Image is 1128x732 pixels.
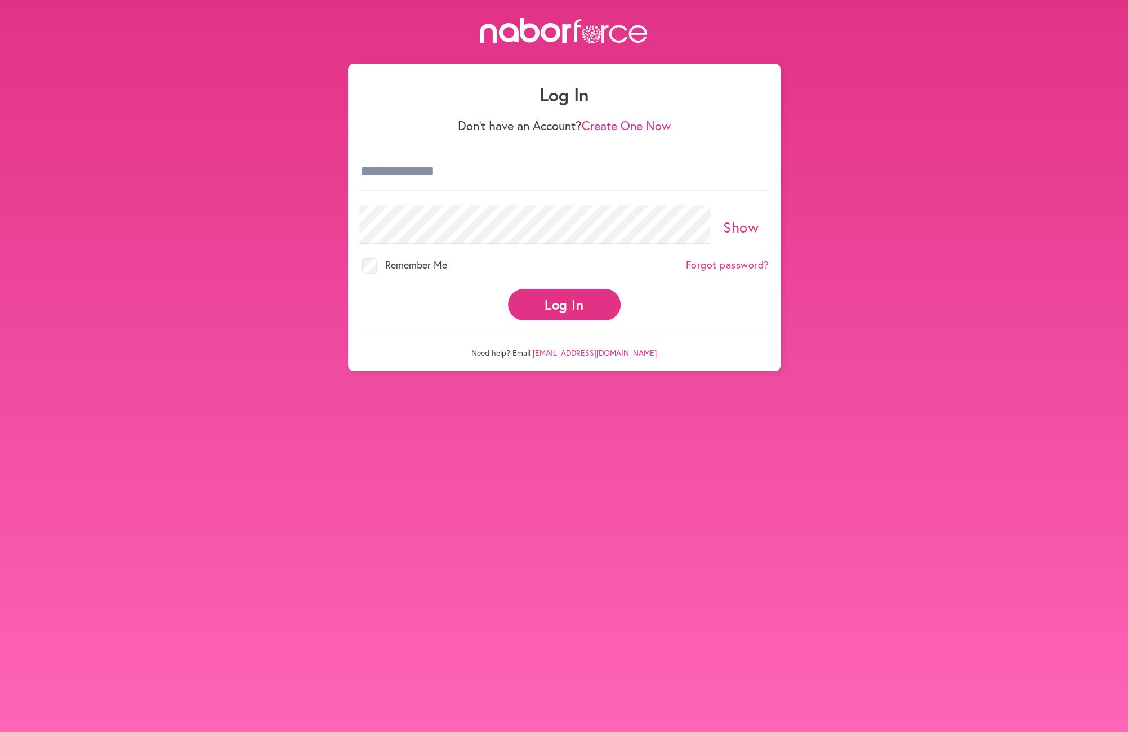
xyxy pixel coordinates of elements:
a: [EMAIL_ADDRESS][DOMAIN_NAME] [533,347,657,358]
a: Create One Now [582,117,671,133]
button: Log In [508,289,621,320]
a: Show [723,217,759,236]
a: Forgot password? [686,259,769,271]
h1: Log In [359,84,769,105]
p: Don't have an Account? [359,118,769,133]
span: Remember Me [385,258,447,271]
p: Need help? Email [359,336,769,358]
